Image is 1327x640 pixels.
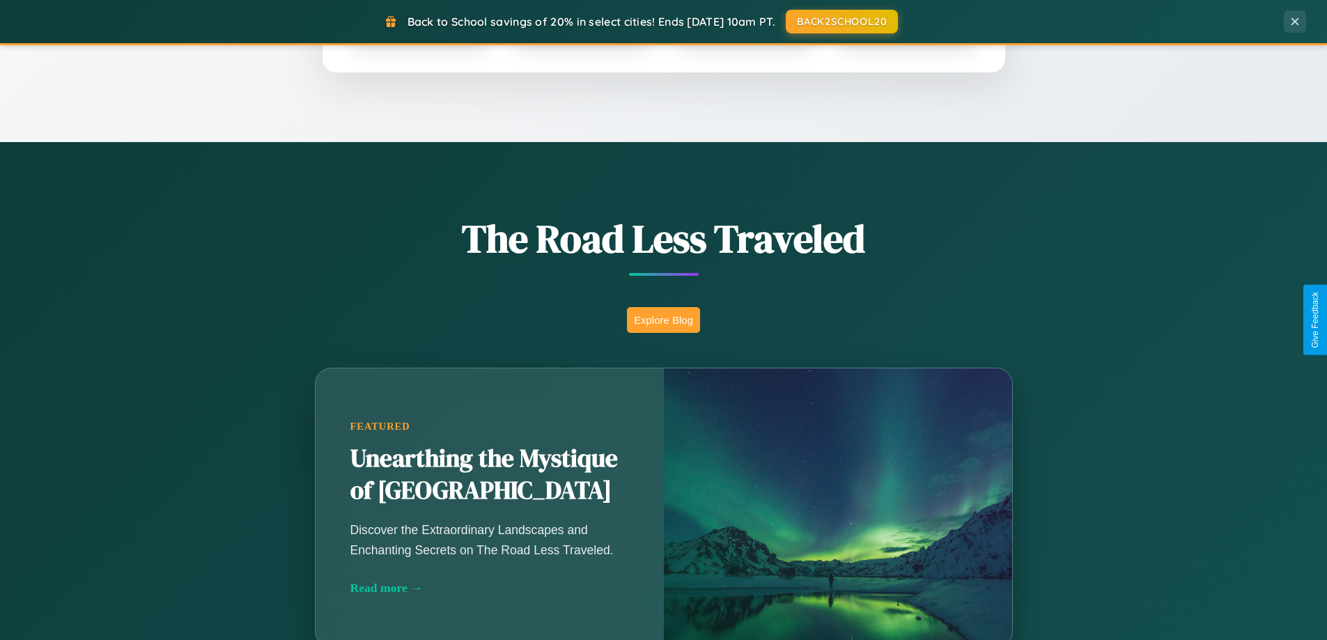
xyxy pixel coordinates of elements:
[1310,292,1320,348] div: Give Feedback
[350,581,629,595] div: Read more →
[627,307,700,333] button: Explore Blog
[350,421,629,432] div: Featured
[408,15,775,29] span: Back to School savings of 20% in select cities! Ends [DATE] 10am PT.
[246,212,1082,265] h1: The Road Less Traveled
[350,443,629,507] h2: Unearthing the Mystique of [GEOGRAPHIC_DATA]
[786,10,898,33] button: BACK2SCHOOL20
[350,520,629,559] p: Discover the Extraordinary Landscapes and Enchanting Secrets on The Road Less Traveled.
